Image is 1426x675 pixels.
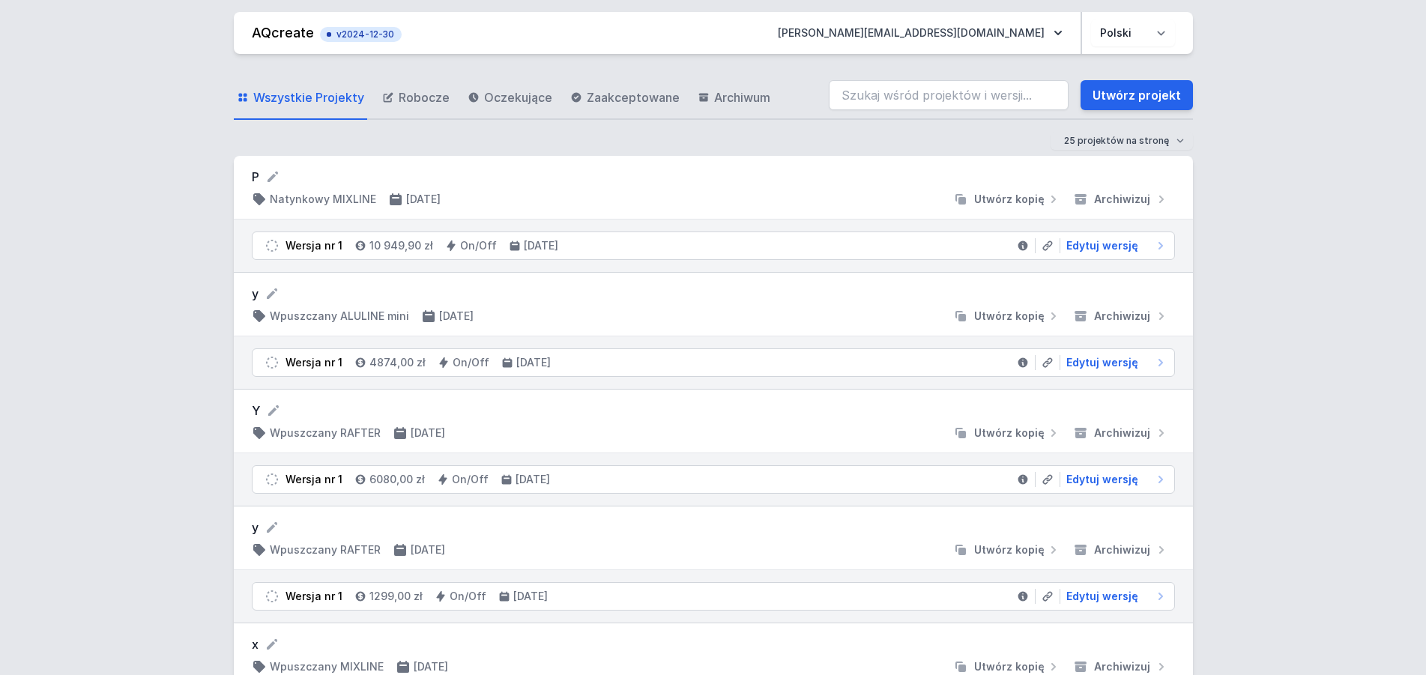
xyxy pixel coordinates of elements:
h4: [DATE] [406,192,441,207]
h4: Wpuszczany RAFTER [270,542,381,557]
h4: [DATE] [439,309,474,324]
button: Edytuj nazwę projektu [265,520,280,535]
h4: Wpuszczany ALULINE mini [270,309,409,324]
button: Edytuj nazwę projektu [265,169,280,184]
h4: 1299,00 zł [369,589,423,604]
span: Archiwizuj [1094,542,1150,557]
h4: [DATE] [516,472,550,487]
button: Utwórz kopię [947,192,1067,207]
img: draft.svg [265,589,280,604]
div: Wersja nr 1 [285,589,342,604]
span: Archiwizuj [1094,192,1150,207]
button: Edytuj nazwę projektu [265,637,280,652]
h4: Wpuszczany MIXLINE [270,659,384,674]
h4: Natynkowy MIXLINE [270,192,376,207]
button: Archiwizuj [1067,192,1175,207]
h4: On/Off [452,472,489,487]
h4: [DATE] [414,659,448,674]
h4: Wpuszczany RAFTER [270,426,381,441]
span: Archiwizuj [1094,426,1150,441]
button: Archiwizuj [1067,542,1175,557]
span: Archiwum [714,88,770,106]
img: draft.svg [265,355,280,370]
button: Utwórz kopię [947,426,1067,441]
span: Utwórz kopię [974,309,1045,324]
a: Edytuj wersję [1060,589,1168,604]
a: Zaakceptowane [567,76,683,120]
a: Wszystkie Projekty [234,76,367,120]
button: Archiwizuj [1067,309,1175,324]
h4: 4874,00 zł [369,355,426,370]
h4: On/Off [450,589,486,604]
span: Archiwizuj [1094,309,1150,324]
img: draft.svg [265,472,280,487]
span: Utwórz kopię [974,192,1045,207]
span: Edytuj wersję [1066,238,1138,253]
span: Edytuj wersję [1066,589,1138,604]
div: Wersja nr 1 [285,355,342,370]
h4: On/Off [460,238,497,253]
button: Utwórz kopię [947,542,1067,557]
span: Utwórz kopię [974,426,1045,441]
button: Utwórz kopię [947,659,1067,674]
h4: 6080,00 zł [369,472,425,487]
form: Y [252,402,1175,420]
button: Archiwizuj [1067,659,1175,674]
a: Edytuj wersję [1060,355,1168,370]
span: Edytuj wersję [1066,472,1138,487]
button: v2024-12-30 [320,24,402,42]
form: y [252,518,1175,536]
a: Archiwum [695,76,773,120]
button: Edytuj nazwę projektu [266,403,281,418]
span: Edytuj wersję [1066,355,1138,370]
button: Archiwizuj [1067,426,1175,441]
h4: [DATE] [411,426,445,441]
a: Oczekujące [465,76,555,120]
button: [PERSON_NAME][EMAIL_ADDRESS][DOMAIN_NAME] [766,19,1075,46]
input: Szukaj wśród projektów i wersji... [829,80,1069,110]
span: Zaakceptowane [587,88,680,106]
a: Edytuj wersję [1060,472,1168,487]
h4: [DATE] [513,589,548,604]
span: Oczekujące [484,88,552,106]
span: Robocze [399,88,450,106]
h4: [DATE] [524,238,558,253]
span: Utwórz kopię [974,542,1045,557]
button: Edytuj nazwę projektu [265,286,280,301]
button: Utwórz kopię [947,309,1067,324]
h4: [DATE] [411,542,445,557]
form: x [252,635,1175,653]
form: P [252,168,1175,186]
a: Utwórz projekt [1081,80,1193,110]
h4: [DATE] [516,355,551,370]
select: Wybierz język [1091,19,1175,46]
form: y [252,285,1175,303]
span: Archiwizuj [1094,659,1150,674]
span: Utwórz kopię [974,659,1045,674]
h4: 10 949,90 zł [369,238,433,253]
a: AQcreate [252,25,314,40]
a: Edytuj wersję [1060,238,1168,253]
div: Wersja nr 1 [285,238,342,253]
img: draft.svg [265,238,280,253]
span: v2024-12-30 [327,28,394,40]
a: Robocze [379,76,453,120]
div: Wersja nr 1 [285,472,342,487]
h4: On/Off [453,355,489,370]
span: Wszystkie Projekty [253,88,364,106]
